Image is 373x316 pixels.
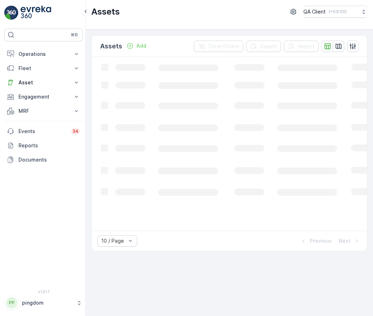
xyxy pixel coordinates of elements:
[303,8,326,15] p: QA Client
[4,124,83,138] a: Events34
[4,138,83,153] a: Reports
[284,41,319,52] button: Import
[338,237,361,245] button: Next
[18,107,69,115] p: MRF
[4,75,83,90] button: Asset
[339,237,351,244] p: Next
[260,43,277,50] p: Export
[71,32,78,38] p: ⌘B
[18,65,69,72] p: Fleet
[4,295,83,310] button: PPpingdom
[329,9,347,15] p: ( +03:00 )
[299,237,333,245] button: Previous
[18,128,67,135] p: Events
[18,79,69,86] p: Asset
[4,47,83,61] button: Operations
[6,297,17,309] div: PP
[4,290,83,294] span: v 1.51.1
[298,43,314,50] p: Import
[4,104,83,118] button: MRF
[22,299,73,306] p: pingdom
[303,6,367,18] button: QA Client(+03:00)
[4,153,83,167] a: Documents
[21,6,51,20] img: logo_light-DOdMpM7g.png
[4,61,83,75] button: Fleet
[18,142,80,149] p: Reports
[18,93,69,100] p: Engagement
[72,128,79,134] p: 34
[100,41,122,51] p: Assets
[194,41,243,52] button: Clear Filters
[18,51,69,58] p: Operations
[4,6,18,20] img: logo
[310,237,332,244] p: Previous
[246,41,281,52] button: Export
[91,6,120,17] p: Assets
[208,43,239,50] p: Clear Filters
[4,90,83,104] button: Engagement
[136,42,146,49] p: Add
[124,42,149,50] button: Add
[18,156,80,163] p: Documents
